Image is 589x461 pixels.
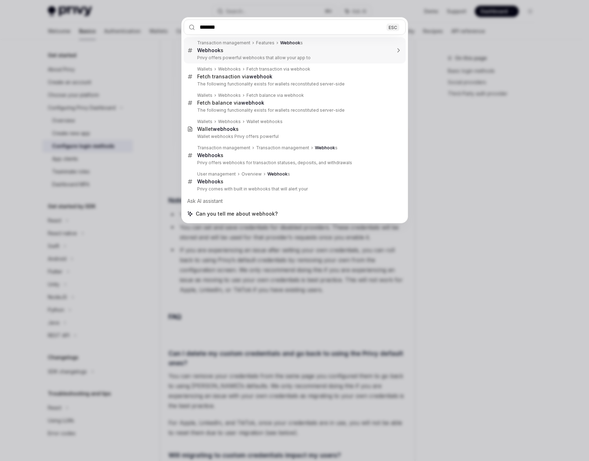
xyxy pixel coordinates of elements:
div: s [280,40,303,46]
div: Webhooks [218,93,241,98]
b: webhook [241,100,264,106]
b: webhook [249,73,272,79]
b: Webhook [197,178,221,184]
div: Wallets [197,93,212,98]
div: Webhooks [218,119,241,124]
div: Wallets [197,66,212,72]
div: User management [197,171,236,177]
div: Fetch transaction via [197,73,272,80]
b: Webhook [197,152,221,158]
b: Webhook [267,171,288,177]
p: Privy comes with built in webhooks that will alert your [197,186,391,192]
div: Ask AI assistant [184,195,406,207]
b: Webhook [197,47,221,53]
div: Wallets [197,119,212,124]
div: s [197,152,223,159]
p: Privy offers powerful webhooks that allow your app to [197,55,391,61]
div: Transaction management [197,40,250,46]
b: Webhook [315,145,335,150]
b: webhook [213,126,236,132]
div: s [197,178,223,185]
div: s [267,171,290,177]
div: Overview [241,171,262,177]
div: Wallet webhooks [246,119,283,124]
div: ESC [387,23,399,31]
span: Can you tell me about webhook? [196,210,278,217]
div: Fetch balance via webhook [246,93,304,98]
div: Fetch balance via [197,100,264,106]
p: Wallet webhooks Privy offers powerful [197,134,391,139]
div: Wallet s [197,126,239,132]
p: Privy offers webhooks for transaction statuses, deposits, and withdrawals [197,160,391,166]
div: s [315,145,338,151]
b: Webhook [280,40,300,45]
div: Fetch transaction via webhook [246,66,310,72]
p: The following functionality exists for wallets reconstituted server-side [197,107,391,113]
div: Webhooks [218,66,241,72]
p: The following functionality exists for wallets reconstituted server-side [197,81,391,87]
div: Transaction management [256,145,309,151]
div: s [197,47,223,54]
div: Transaction management [197,145,250,151]
div: Features [256,40,274,46]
